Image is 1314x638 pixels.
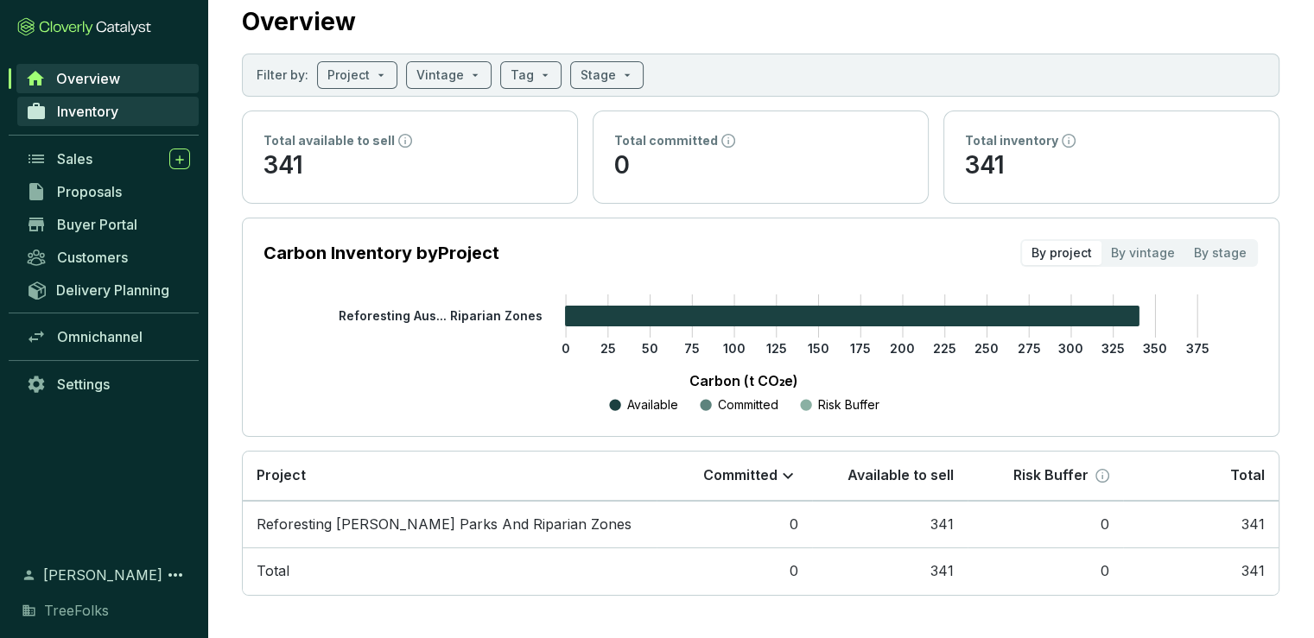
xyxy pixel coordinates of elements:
p: Committed [718,396,778,414]
td: 0 [968,547,1123,595]
p: Carbon Inventory by Project [263,241,499,265]
td: 341 [812,501,968,548]
a: Delivery Planning [17,275,199,304]
tspan: 0 [562,341,570,356]
tspan: 75 [684,341,700,356]
tspan: 150 [808,341,829,356]
th: Project [243,452,657,501]
div: segmented control [1020,239,1258,267]
td: Total [243,547,657,595]
tspan: 225 [933,341,956,356]
tspan: 300 [1058,341,1083,356]
tspan: 100 [723,341,746,356]
span: TreeFolks [44,600,109,621]
tspan: 350 [1143,341,1167,356]
a: Inventory [17,97,199,126]
div: By vintage [1101,241,1184,265]
span: Buyer Portal [57,216,137,233]
p: Committed [703,466,778,485]
a: Settings [17,370,199,399]
span: [PERSON_NAME] [43,565,162,585]
span: Overview [56,70,120,87]
p: 341 [965,149,1258,182]
td: 341 [812,547,968,595]
p: Total available to sell [263,132,395,149]
td: 341 [1123,501,1279,548]
h2: Overview [242,3,356,40]
span: Customers [57,249,128,266]
p: Total committed [614,132,718,149]
td: 0 [968,501,1123,548]
a: Overview [16,64,199,93]
p: Filter by: [257,66,308,84]
a: Buyer Portal [17,210,199,239]
tspan: 25 [600,341,616,356]
a: Sales [17,144,199,174]
tspan: 275 [1018,341,1041,356]
th: Available to sell [812,452,968,501]
span: Settings [57,376,110,393]
td: 341 [1123,547,1279,595]
tspan: 250 [974,341,999,356]
span: Proposals [57,183,122,200]
td: 0 [657,547,812,595]
p: Total inventory [965,132,1058,149]
a: Customers [17,243,199,272]
div: By stage [1184,241,1256,265]
a: Proposals [17,177,199,206]
tspan: 325 [1101,341,1125,356]
p: Carbon (t CO₂e) [289,370,1197,391]
a: Omnichannel [17,322,199,351]
div: By project [1022,241,1101,265]
p: 0 [614,149,907,182]
p: Risk Buffer [818,396,879,414]
span: Sales [57,150,92,167]
tspan: Reforesting Aus... Riparian Zones [339,308,543,323]
p: Risk Buffer [1013,466,1089,485]
span: Inventory [57,103,118,120]
span: Delivery Planning [56,281,169,299]
tspan: 375 [1186,341,1209,356]
tspan: 50 [642,341,658,356]
th: Total [1123,452,1279,501]
td: Reforesting Austin's Parks And Riparian Zones [243,501,657,548]
td: 0 [657,501,812,548]
tspan: 175 [850,341,871,356]
p: Available [627,396,678,414]
tspan: 200 [890,341,915,356]
tspan: 125 [766,341,787,356]
p: 341 [263,149,556,182]
span: Omnichannel [57,328,143,345]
